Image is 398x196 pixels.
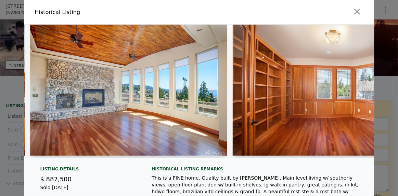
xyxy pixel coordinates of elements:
[152,166,363,172] div: Historical Listing remarks
[35,8,196,16] div: Historical Listing
[40,166,136,174] div: Listing Details
[30,25,227,156] img: Property Img
[40,176,72,183] span: $ 887,500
